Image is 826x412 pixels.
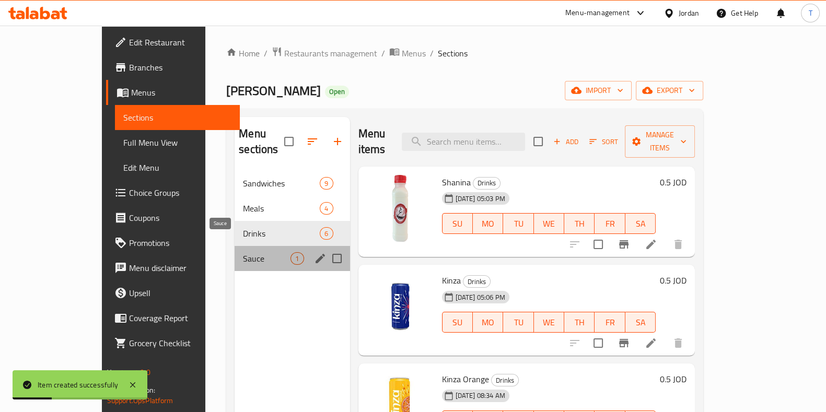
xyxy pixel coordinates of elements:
[325,86,349,98] div: Open
[549,134,583,150] button: Add
[290,252,304,265] div: items
[131,86,231,99] span: Menus
[107,394,173,407] a: Support.OpsPlatform
[106,55,240,80] a: Branches
[589,136,618,148] span: Sort
[235,196,350,221] div: Meals4
[599,315,621,330] span: FR
[583,134,625,150] span: Sort items
[645,238,657,251] a: Edit menu item
[538,315,560,330] span: WE
[278,131,300,152] span: Select all sections
[381,47,385,60] li: /
[538,216,560,231] span: WE
[595,312,625,333] button: FR
[625,125,695,158] button: Manage items
[463,276,490,288] span: Drinks
[367,175,434,242] img: Shanina
[552,136,580,148] span: Add
[106,280,240,305] a: Upsell
[442,371,489,387] span: Kinza Orange
[660,273,687,288] h6: 0.5 JOD
[568,216,590,231] span: TH
[599,216,621,231] span: FR
[447,216,469,231] span: SU
[226,46,703,60] nav: breadcrumb
[129,61,231,74] span: Branches
[264,47,267,60] li: /
[660,175,687,190] h6: 0.5 JOD
[129,287,231,299] span: Upsell
[491,374,519,386] div: Drinks
[325,87,349,96] span: Open
[129,262,231,274] span: Menu disclaimer
[534,213,564,234] button: WE
[507,216,529,231] span: TU
[129,186,231,199] span: Choice Groups
[438,47,468,60] span: Sections
[402,133,525,151] input: search
[235,221,350,246] div: Drinks6
[243,177,320,190] span: Sandwiches
[107,366,133,379] span: Version:
[243,202,320,215] span: Meals
[808,7,812,19] span: T
[451,194,509,204] span: [DATE] 05:03 PM
[320,229,332,239] span: 6
[595,213,625,234] button: FR
[284,47,377,60] span: Restaurants management
[473,213,503,234] button: MO
[129,337,231,349] span: Grocery Checklist
[679,7,699,19] div: Jordan
[666,232,691,257] button: delete
[463,275,491,288] div: Drinks
[115,130,240,155] a: Full Menu View
[106,205,240,230] a: Coupons
[477,315,499,330] span: MO
[226,47,260,60] a: Home
[587,233,609,255] span: Select to update
[636,81,703,100] button: export
[477,216,499,231] span: MO
[473,177,500,189] span: Drinks
[473,312,503,333] button: MO
[666,331,691,356] button: delete
[106,255,240,280] a: Menu disclaimer
[660,372,687,386] h6: 0.5 JOD
[633,128,687,155] span: Manage items
[534,312,564,333] button: WE
[564,312,595,333] button: TH
[442,273,461,288] span: Kinza
[291,254,303,264] span: 1
[129,237,231,249] span: Promotions
[442,213,473,234] button: SU
[320,204,332,214] span: 4
[129,211,231,224] span: Coupons
[442,174,471,190] span: Shanina
[106,180,240,205] a: Choice Groups
[473,177,501,190] div: Drinks
[587,332,609,354] span: Select to update
[644,84,695,97] span: export
[573,84,623,97] span: import
[549,134,583,150] span: Add item
[630,315,652,330] span: SA
[106,305,240,331] a: Coverage Report
[320,179,332,189] span: 9
[115,105,240,130] a: Sections
[430,47,434,60] li: /
[38,379,118,391] div: Item created successfully
[115,155,240,180] a: Edit Menu
[129,36,231,49] span: Edit Restaurant
[243,227,320,240] span: Drinks
[123,161,231,174] span: Edit Menu
[625,213,656,234] button: SA
[106,80,240,105] a: Menus
[106,331,240,356] a: Grocery Checklist
[320,227,333,240] div: items
[123,136,231,149] span: Full Menu View
[235,167,350,275] nav: Menu sections
[134,366,150,379] span: 1.0.0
